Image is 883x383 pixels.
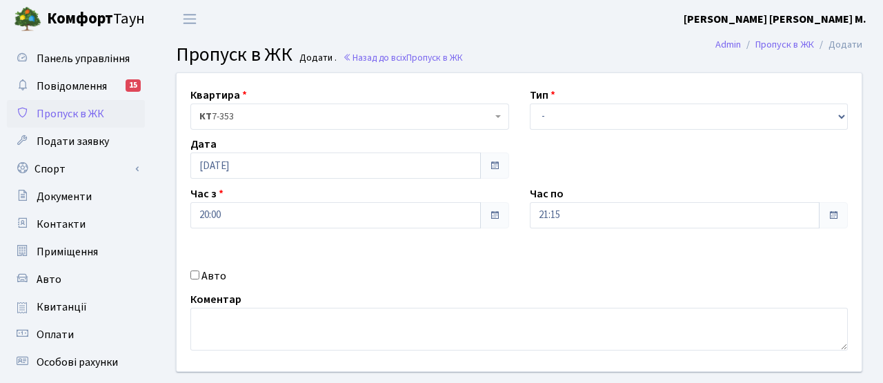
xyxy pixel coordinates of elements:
a: Оплати [7,321,145,348]
span: Документи [37,189,92,204]
b: КТ [199,110,212,124]
span: Авто [37,272,61,287]
span: Пропуск в ЖК [176,41,292,68]
span: Приміщення [37,244,98,259]
a: Панель управління [7,45,145,72]
a: Особові рахунки [7,348,145,376]
a: Подати заявку [7,128,145,155]
a: Приміщення [7,238,145,266]
b: [PERSON_NAME] [PERSON_NAME] М. [684,12,866,27]
a: Пропуск в ЖК [755,37,814,52]
button: Переключити навігацію [172,8,207,30]
label: Квартира [190,87,247,104]
span: <b>КТ</b>&nbsp;&nbsp;&nbsp;&nbsp;7-353 [190,104,509,130]
a: Повідомлення15 [7,72,145,100]
b: Комфорт [47,8,113,30]
label: Дата [190,136,217,153]
div: 15 [126,79,141,92]
a: Назад до всіхПропуск в ЖК [343,51,463,64]
a: Спорт [7,155,145,183]
label: Коментар [190,291,241,308]
span: Панель управління [37,51,130,66]
a: Пропуск в ЖК [7,100,145,128]
a: Admin [715,37,741,52]
img: logo.png [14,6,41,33]
a: Документи [7,183,145,210]
span: Контакти [37,217,86,232]
a: [PERSON_NAME] [PERSON_NAME] М. [684,11,866,28]
a: Квитанції [7,293,145,321]
label: Тип [530,87,555,104]
a: Контакти [7,210,145,238]
span: <b>КТ</b>&nbsp;&nbsp;&nbsp;&nbsp;7-353 [199,110,492,124]
span: Пропуск в ЖК [406,51,463,64]
label: Авто [201,268,226,284]
span: Квитанції [37,299,87,315]
label: Час з [190,186,224,202]
span: Особові рахунки [37,355,118,370]
label: Час по [530,186,564,202]
small: Додати . [297,52,337,64]
span: Пропуск в ЖК [37,106,104,121]
span: Оплати [37,327,74,342]
a: Авто [7,266,145,293]
nav: breadcrumb [695,30,883,59]
span: Повідомлення [37,79,107,94]
li: Додати [814,37,862,52]
span: Таун [47,8,145,31]
span: Подати заявку [37,134,109,149]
